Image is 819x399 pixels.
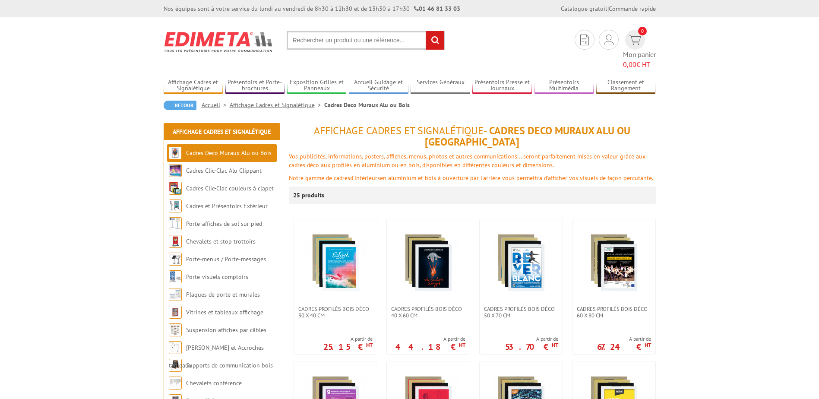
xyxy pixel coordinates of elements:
a: Commande rapide [609,5,656,13]
a: Vitrines et tableaux affichage [186,308,263,316]
a: Cadres Deco Muraux Alu ou Bois [186,149,272,157]
a: Chevalets conférence [186,379,242,387]
div: Nos équipes sont à votre service du lundi au vendredi de 8h30 à 12h30 et de 13h30 à 17h30 [164,4,460,13]
img: devis rapide [604,35,613,45]
sup: HT [459,342,465,349]
span: Mon panier [623,50,656,70]
p: 67.24 € [597,344,651,349]
span: Cadres Profilés Bois Déco 50 x 70 cm [484,306,558,319]
a: Présentoirs Multimédia [534,79,594,93]
a: Cadres Profilés Bois Déco 30 x 40 cm [294,306,377,319]
a: Supports de communication bois [186,361,273,369]
span: Cadres Profilés Bois Déco 60 x 80 cm [577,306,651,319]
input: rechercher [426,31,444,50]
sup: HT [552,342,558,349]
img: Cadres Deco Muraux Alu ou Bois [169,146,182,159]
span: Cadres Profilés Bois Déco 40 x 60 cm [391,306,465,319]
a: Exposition Grilles et Panneaux [287,79,347,93]
a: devis rapide 0 Mon panier 0,00€ HT [623,30,656,70]
p: 25.15 € [323,344,373,349]
img: Cadres et Présentoirs Extérieur [169,199,182,212]
a: Cadres Profilés Bois Déco 60 x 80 cm [572,306,655,319]
a: Cadres Clic-Clac Alu Clippant [186,167,262,174]
a: Classement et Rangement [596,79,656,93]
p: 53.70 € [505,344,558,349]
a: Cadres Profilés Bois Déco 40 x 60 cm [387,306,470,319]
a: Cadres et Présentoirs Extérieur [186,202,268,210]
span: A partir de [505,336,558,342]
a: Porte-menus / Porte-messages [186,255,266,263]
span: € HT [623,60,656,70]
img: devis rapide [629,35,641,45]
img: Chevalets et stop trottoirs [169,235,182,248]
img: Cadres Clic-Clac couleurs à clapet [169,182,182,195]
img: Cadres Clic-Clac Alu Clippant [169,164,182,177]
img: Cadres Profilés Bois Déco 40 x 60 cm [398,232,459,293]
a: Plaques de porte et murales [186,291,260,298]
h1: - Cadres Deco Muraux Alu ou [GEOGRAPHIC_DATA] [289,125,656,148]
strong: 01 46 81 33 03 [414,5,460,13]
font: Vos publicités, informations, posters, affiches, menus, photos et autres communications... seront... [289,152,645,169]
li: Cadres Deco Muraux Alu ou Bois [324,101,410,109]
font: en aluminium et bois à ouverture par l'arrière vous permettra d’afficher vos visuels de façon per... [380,174,653,182]
img: Cimaises et Accroches tableaux [169,341,182,354]
span: Affichage Cadres et Signalétique [314,124,484,137]
font: Notre gamme de cadres [289,174,350,182]
a: Affichage Cadres et Signalétique [173,128,271,136]
font: d'intérieurs [350,174,380,182]
img: Vitrines et tableaux affichage [169,306,182,319]
a: Porte-affiches de sol sur pied [186,220,262,228]
span: A partir de [395,336,465,342]
a: Suspension affiches par câbles [186,326,266,334]
span: A partir de [597,336,651,342]
span: A partir de [323,336,373,342]
img: Chevalets conférence [169,377,182,389]
img: Porte-menus / Porte-messages [169,253,182,266]
p: 25 produits [293,187,326,204]
div: | [561,4,656,13]
a: Présentoirs et Porte-brochures [225,79,285,93]
a: Catalogue gratuit [561,5,607,13]
span: 0,00 [623,60,636,69]
img: Edimeta [164,26,274,58]
a: Retour [164,101,196,110]
a: Présentoirs Presse et Journaux [472,79,532,93]
img: Porte-visuels comptoirs [169,270,182,283]
a: Affichage Cadres et Signalétique [164,79,223,93]
span: 0 [638,27,647,35]
a: Services Généraux [411,79,470,93]
img: Suspension affiches par câbles [169,323,182,336]
a: Cadres Profilés Bois Déco 50 x 70 cm [480,306,563,319]
img: Cadres Profilés Bois Déco 50 x 70 cm [491,232,551,293]
a: Accueil Guidage et Sécurité [349,79,408,93]
img: Cadres Profilés Bois Déco 30 x 40 cm [305,232,366,293]
img: Cadres Profilés Bois Déco 60 x 80 cm [584,232,644,293]
img: Porte-affiches de sol sur pied [169,217,182,230]
sup: HT [645,342,651,349]
img: devis rapide [580,35,589,45]
img: Plaques de porte et murales [169,288,182,301]
p: 44.18 € [395,344,465,349]
a: Cadres Clic-Clac couleurs à clapet [186,184,274,192]
a: Chevalets et stop trottoirs [186,237,256,245]
a: Accueil [202,101,230,109]
a: Affichage Cadres et Signalétique [230,101,324,109]
a: [PERSON_NAME] et Accroches tableaux [169,344,264,369]
input: Rechercher un produit ou une référence... [287,31,445,50]
span: Cadres Profilés Bois Déco 30 x 40 cm [298,306,373,319]
a: Porte-visuels comptoirs [186,273,248,281]
sup: HT [366,342,373,349]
